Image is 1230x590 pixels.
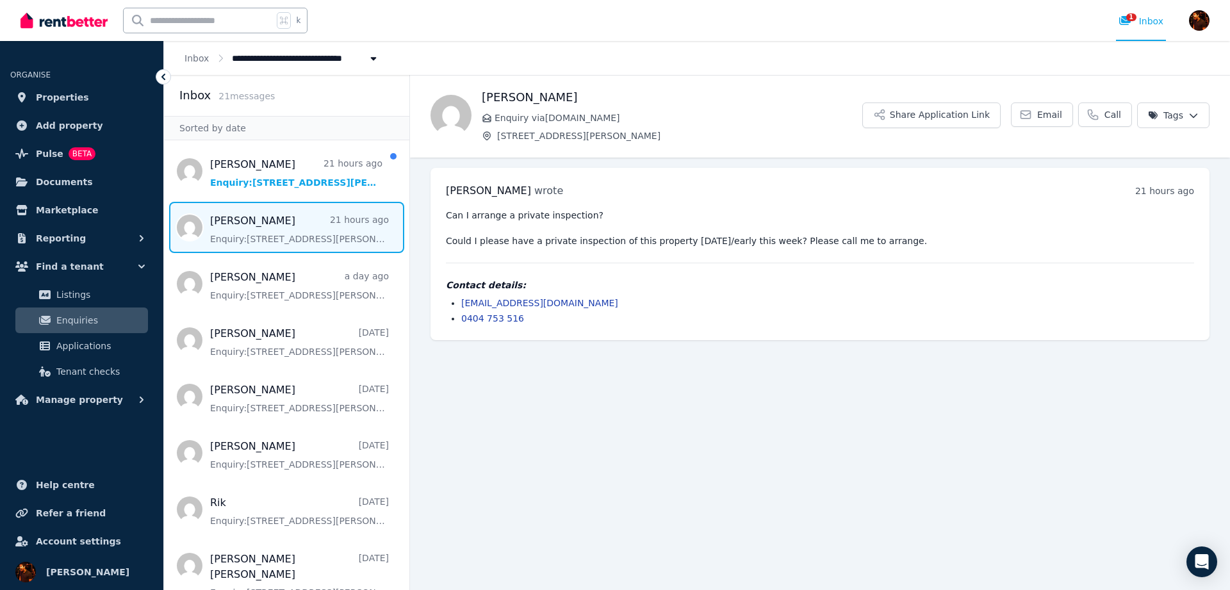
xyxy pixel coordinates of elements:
[10,113,153,138] a: Add property
[36,259,104,274] span: Find a tenant
[482,88,862,106] h1: [PERSON_NAME]
[10,70,51,79] span: ORGANISE
[46,564,129,580] span: [PERSON_NAME]
[15,562,36,582] img: Sergio Lourenco da Silva
[15,359,148,384] a: Tenant checks
[10,500,153,526] a: Refer a friend
[164,116,409,140] div: Sorted by date
[56,313,143,328] span: Enquiries
[1104,108,1121,121] span: Call
[1148,109,1183,122] span: Tags
[210,157,382,189] a: [PERSON_NAME]21 hours agoEnquiry:[STREET_ADDRESS][PERSON_NAME].
[1135,186,1194,196] time: 21 hours ago
[1137,102,1209,128] button: Tags
[461,298,618,308] a: [EMAIL_ADDRESS][DOMAIN_NAME]
[10,197,153,223] a: Marketplace
[56,338,143,354] span: Applications
[210,213,389,245] a: [PERSON_NAME]21 hours agoEnquiry:[STREET_ADDRESS][PERSON_NAME].
[36,146,63,161] span: Pulse
[36,118,103,133] span: Add property
[15,282,148,307] a: Listings
[446,184,531,197] span: [PERSON_NAME]
[36,174,93,190] span: Documents
[210,439,389,471] a: [PERSON_NAME][DATE]Enquiry:[STREET_ADDRESS][PERSON_NAME].
[210,270,389,302] a: [PERSON_NAME]a day agoEnquiry:[STREET_ADDRESS][PERSON_NAME].
[1011,102,1073,127] a: Email
[296,15,300,26] span: k
[36,534,121,549] span: Account settings
[10,254,153,279] button: Find a tenant
[179,86,211,104] h2: Inbox
[210,382,389,414] a: [PERSON_NAME][DATE]Enquiry:[STREET_ADDRESS][PERSON_NAME].
[1186,546,1217,577] div: Open Intercom Messenger
[10,169,153,195] a: Documents
[497,129,862,142] span: [STREET_ADDRESS][PERSON_NAME]
[69,147,95,160] span: BETA
[36,202,98,218] span: Marketplace
[534,184,563,197] span: wrote
[10,387,153,413] button: Manage property
[446,279,1194,291] h4: Contact details:
[36,477,95,493] span: Help centre
[1037,108,1062,121] span: Email
[461,313,524,324] a: 0404 753 516
[218,91,275,101] span: 21 message s
[15,333,148,359] a: Applications
[56,364,143,379] span: Tenant checks
[20,11,108,30] img: RentBetter
[1078,102,1132,127] a: Call
[10,529,153,554] a: Account settings
[36,90,89,105] span: Properties
[1119,15,1163,28] div: Inbox
[10,141,153,167] a: PulseBETA
[36,392,123,407] span: Manage property
[164,41,400,75] nav: Breadcrumb
[495,111,862,124] span: Enquiry via [DOMAIN_NAME]
[36,231,86,246] span: Reporting
[56,287,143,302] span: Listings
[10,85,153,110] a: Properties
[862,102,1001,128] button: Share Application Link
[1189,10,1209,31] img: Sergio Lourenco da Silva
[430,95,471,136] img: Angelina Mihaylova
[15,307,148,333] a: Enquiries
[1126,13,1136,21] span: 1
[210,326,389,358] a: [PERSON_NAME][DATE]Enquiry:[STREET_ADDRESS][PERSON_NAME].
[10,225,153,251] button: Reporting
[446,209,1194,247] pre: Can I arrange a private inspection? Could I please have a private inspection of this property [DA...
[36,505,106,521] span: Refer a friend
[184,53,209,63] a: Inbox
[210,495,389,527] a: Rik[DATE]Enquiry:[STREET_ADDRESS][PERSON_NAME].
[10,472,153,498] a: Help centre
